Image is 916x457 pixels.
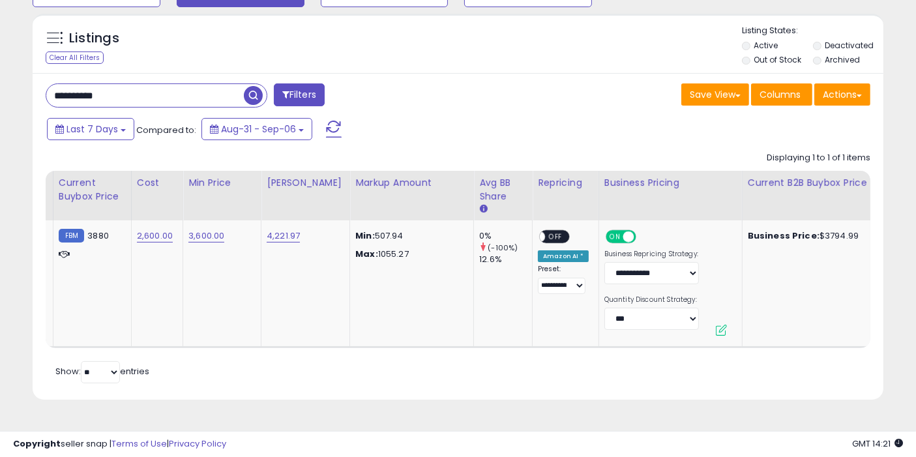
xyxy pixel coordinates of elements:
[751,83,812,106] button: Columns
[748,176,880,190] div: Current B2B Buybox Price
[760,88,801,101] span: Columns
[479,176,527,203] div: Avg BB Share
[59,229,84,243] small: FBM
[111,437,167,450] a: Terms of Use
[355,230,464,242] p: 507.94
[634,231,655,243] span: OFF
[479,230,532,242] div: 0%
[169,437,226,450] a: Privacy Policy
[355,176,468,190] div: Markup Amount
[604,176,737,190] div: Business Pricing
[66,123,118,136] span: Last 7 Days
[13,438,226,450] div: seller snap | |
[267,176,344,190] div: [PERSON_NAME]
[546,231,567,243] span: OFF
[479,203,487,215] small: Avg BB Share.
[274,83,325,106] button: Filters
[538,176,593,190] div: Repricing
[137,176,177,190] div: Cost
[137,229,173,243] a: 2,600.00
[748,229,820,242] b: Business Price:
[754,40,778,51] label: Active
[538,250,589,262] div: Amazon AI *
[201,118,312,140] button: Aug-31 - Sep-06
[604,295,699,304] label: Quantity Discount Strategy:
[748,230,876,242] div: $3794.99
[742,25,883,37] p: Listing States:
[852,437,903,450] span: 2025-09-15 14:21 GMT
[488,243,518,253] small: (-100%)
[355,248,464,260] p: 1055.27
[87,229,109,242] span: 3880
[607,231,623,243] span: ON
[767,152,870,164] div: Displaying 1 to 1 of 1 items
[221,123,296,136] span: Aug-31 - Sep-06
[754,54,802,65] label: Out of Stock
[136,124,196,136] span: Compared to:
[47,118,134,140] button: Last 7 Days
[538,265,589,293] div: Preset:
[188,176,256,190] div: Min Price
[355,248,378,260] strong: Max:
[267,229,300,243] a: 4,221.97
[59,176,126,203] div: Current Buybox Price
[814,83,870,106] button: Actions
[825,54,861,65] label: Archived
[479,254,532,265] div: 12.6%
[55,365,149,377] span: Show: entries
[13,437,61,450] strong: Copyright
[355,229,375,242] strong: Min:
[825,40,874,51] label: Deactivated
[681,83,749,106] button: Save View
[188,229,224,243] a: 3,600.00
[46,52,104,64] div: Clear All Filters
[604,250,699,259] label: Business Repricing Strategy:
[69,29,119,48] h5: Listings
